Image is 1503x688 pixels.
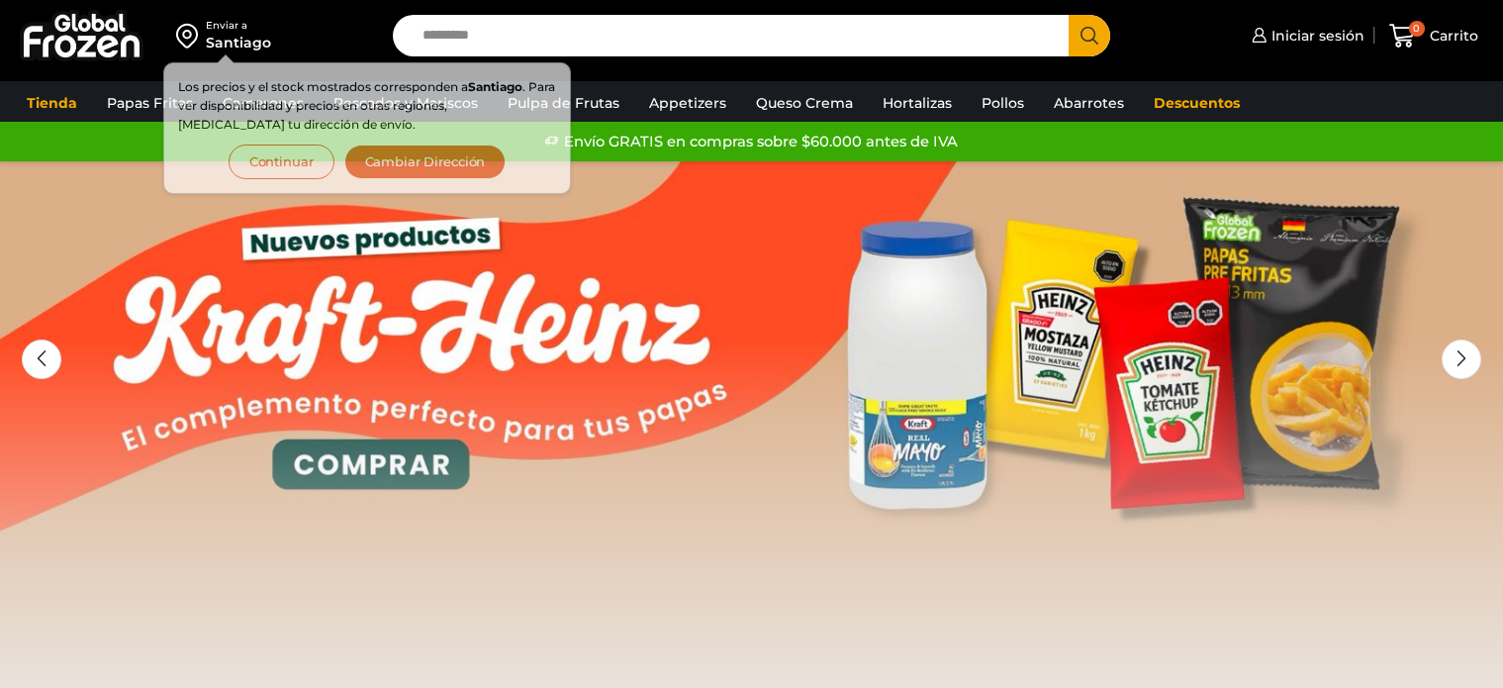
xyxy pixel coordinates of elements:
[1144,84,1250,122] a: Descuentos
[206,33,271,52] div: Santiago
[178,77,556,135] p: Los precios y el stock mostrados corresponden a . Para ver disponibilidad y precios en otras regi...
[1267,26,1364,46] span: Iniciar sesión
[97,84,203,122] a: Papas Fritas
[1384,13,1483,59] a: 0 Carrito
[873,84,962,122] a: Hortalizas
[176,19,206,52] img: address-field-icon.svg
[639,84,736,122] a: Appetizers
[1044,84,1134,122] a: Abarrotes
[344,145,507,179] button: Cambiar Dirección
[468,79,522,94] strong: Santiago
[1409,21,1425,37] span: 0
[746,84,863,122] a: Queso Crema
[17,84,87,122] a: Tienda
[1069,15,1110,56] button: Search button
[1247,16,1364,55] a: Iniciar sesión
[206,19,271,33] div: Enviar a
[972,84,1034,122] a: Pollos
[229,145,334,179] button: Continuar
[1425,26,1478,46] span: Carrito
